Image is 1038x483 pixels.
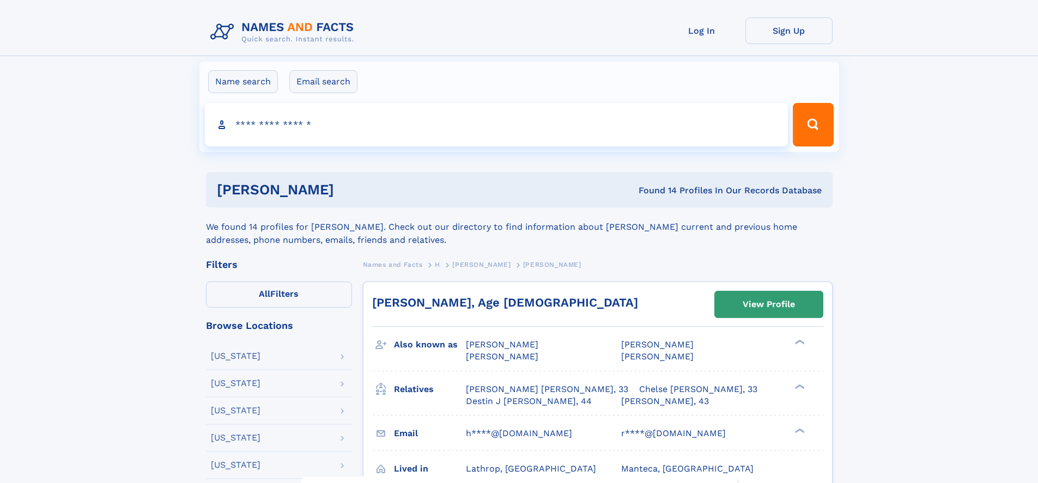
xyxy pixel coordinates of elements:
[211,433,260,442] div: [US_STATE]
[206,260,352,270] div: Filters
[658,17,745,44] a: Log In
[206,207,833,247] div: We found 14 profiles for [PERSON_NAME]. Check out our directory to find information about [PERSON...
[205,103,788,146] input: search input
[621,351,694,362] span: [PERSON_NAME]
[206,321,352,331] div: Browse Locations
[745,17,833,44] a: Sign Up
[208,70,278,93] label: Name search
[211,379,260,388] div: [US_STATE]
[743,292,795,317] div: View Profile
[211,406,260,415] div: [US_STATE]
[206,282,352,308] label: Filters
[217,183,487,197] h1: [PERSON_NAME]
[394,380,466,399] h3: Relatives
[363,258,423,271] a: Names and Facts
[206,17,363,47] img: Logo Names and Facts
[435,261,440,268] span: H
[466,383,628,395] a: [PERSON_NAME] [PERSON_NAME], 33
[211,352,260,360] div: [US_STATE]
[466,395,592,407] a: Destin J [PERSON_NAME], 44
[394,424,466,443] h3: Email
[639,383,757,395] a: Chelse [PERSON_NAME], 33
[394,460,466,478] h3: Lived in
[486,185,822,197] div: Found 14 Profiles In Our Records Database
[211,461,260,469] div: [US_STATE]
[435,258,440,271] a: H
[466,463,596,474] span: Lathrop, [GEOGRAPHIC_DATA]
[394,335,466,354] h3: Also known as
[523,261,581,268] span: [PERSON_NAME]
[792,339,805,346] div: ❯
[452,261,511,268] span: [PERSON_NAME]
[452,258,511,271] a: [PERSON_NAME]
[621,463,754,474] span: Manteca, [GEOGRAPHIC_DATA]
[466,351,538,362] span: [PERSON_NAME]
[792,427,805,434] div: ❯
[466,339,538,350] span: [PERSON_NAME]
[792,383,805,390] div: ❯
[372,296,638,309] a: [PERSON_NAME], Age [DEMOGRAPHIC_DATA]
[621,395,709,407] a: [PERSON_NAME], 43
[259,289,270,299] span: All
[715,291,823,317] a: View Profile
[621,339,694,350] span: [PERSON_NAME]
[289,70,357,93] label: Email search
[793,103,833,146] button: Search Button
